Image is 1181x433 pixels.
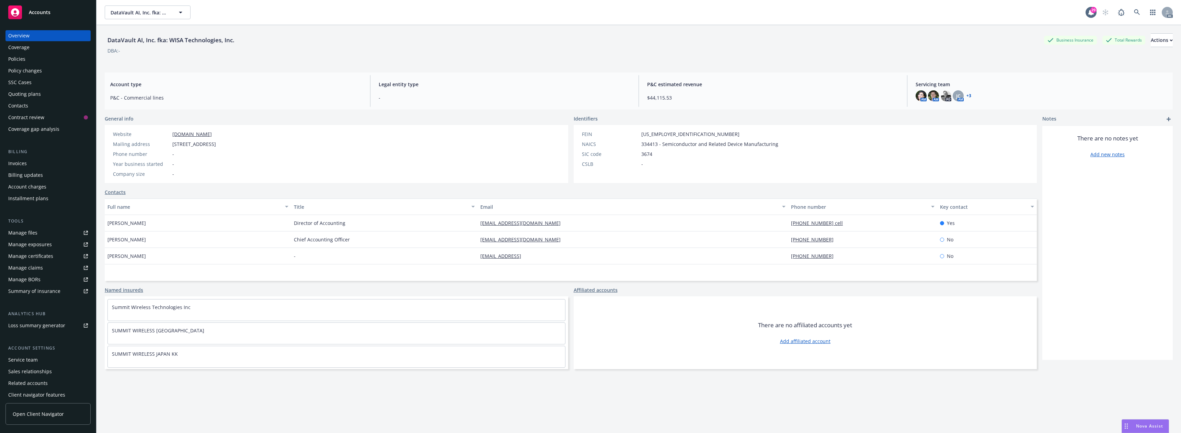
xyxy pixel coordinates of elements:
[791,220,848,226] a: [PHONE_NUMBER] cell
[172,150,174,158] span: -
[5,345,91,352] div: Account settings
[780,338,830,345] a: Add affiliated account
[641,130,739,138] span: [US_EMPLOYER_IDENTIFICATION_NUMBER]
[8,112,44,123] div: Contract review
[791,253,839,259] a: [PHONE_NUMBER]
[5,262,91,273] a: Manage claims
[8,30,30,41] div: Overview
[1099,5,1112,19] a: Start snowing
[947,219,955,227] span: Yes
[574,286,618,294] a: Affiliated accounts
[105,5,191,19] button: DataVault AI, Inc. fka: WISA Technologies, Inc.
[5,354,91,365] a: Service team
[8,262,43,273] div: Manage claims
[8,286,60,297] div: Summary of insurance
[1114,5,1128,19] a: Report a Bug
[641,160,643,168] span: -
[8,170,43,181] div: Billing updates
[966,94,971,98] a: +3
[1077,134,1138,143] span: There are no notes yet
[107,203,281,210] div: Full name
[8,251,53,262] div: Manage certificates
[112,351,178,357] a: SUMMIT WIRELESS JAPAN KK
[574,115,598,122] span: Identifiers
[107,252,146,260] span: [PERSON_NAME]
[8,389,65,400] div: Client navigator features
[5,54,91,65] a: Policies
[5,227,91,238] a: Manage files
[8,378,48,389] div: Related accounts
[940,203,1027,210] div: Key contact
[113,150,170,158] div: Phone number
[1090,151,1125,158] a: Add new notes
[916,81,1167,88] span: Servicing team
[8,65,42,76] div: Policy changes
[5,112,91,123] a: Contract review
[947,236,953,243] span: No
[1151,33,1173,47] button: Actions
[480,220,566,226] a: [EMAIL_ADDRESS][DOMAIN_NAME]
[5,366,91,377] a: Sales relationships
[480,253,527,259] a: [EMAIL_ADDRESS]
[1122,419,1169,433] button: Nova Assist
[8,158,27,169] div: Invoices
[791,236,839,243] a: [PHONE_NUMBER]
[1151,34,1173,47] div: Actions
[5,170,91,181] a: Billing updates
[5,181,91,192] a: Account charges
[105,286,143,294] a: Named insureds
[5,3,91,22] a: Accounts
[112,304,191,310] a: Summit Wireless Technologies Inc
[647,81,899,88] span: P&C estimated revenue
[107,219,146,227] span: [PERSON_NAME]
[1165,115,1173,123] a: add
[294,219,345,227] span: Director of Accounting
[1130,5,1144,19] a: Search
[105,115,134,122] span: General info
[647,94,899,101] span: $44,115.53
[5,42,91,53] a: Coverage
[8,100,28,111] div: Contacts
[8,42,30,53] div: Coverage
[5,193,91,204] a: Installment plans
[791,203,927,210] div: Phone number
[8,124,59,135] div: Coverage gap analysis
[8,274,41,285] div: Manage BORs
[5,158,91,169] a: Invoices
[5,378,91,389] a: Related accounts
[582,140,639,148] div: NAICS
[5,89,91,100] a: Quoting plans
[8,320,65,331] div: Loss summary generator
[5,310,91,317] div: Analytics hub
[1102,36,1145,44] div: Total Rewards
[940,90,951,101] img: photo
[641,140,778,148] span: 334413 - Semiconductor and Related Device Manufacturing
[172,140,216,148] span: [STREET_ADDRESS]
[5,100,91,111] a: Contacts
[8,77,32,88] div: SSC Cases
[1090,7,1097,13] div: 29
[5,239,91,250] a: Manage exposures
[582,130,639,138] div: FEIN
[172,160,174,168] span: -
[8,239,52,250] div: Manage exposures
[172,170,174,178] span: -
[5,218,91,225] div: Tools
[582,160,639,168] div: CSLB
[5,77,91,88] a: SSC Cases
[105,189,126,196] a: Contacts
[8,193,48,204] div: Installment plans
[788,198,937,215] button: Phone number
[5,251,91,262] a: Manage certificates
[5,274,91,285] a: Manage BORs
[13,410,64,418] span: Open Client Navigator
[8,227,37,238] div: Manage files
[480,236,566,243] a: [EMAIL_ADDRESS][DOMAIN_NAME]
[582,150,639,158] div: SIC code
[113,140,170,148] div: Mailing address
[8,366,52,377] div: Sales relationships
[8,354,38,365] div: Service team
[1122,420,1131,433] div: Drag to move
[5,389,91,400] a: Client navigator features
[291,198,478,215] button: Title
